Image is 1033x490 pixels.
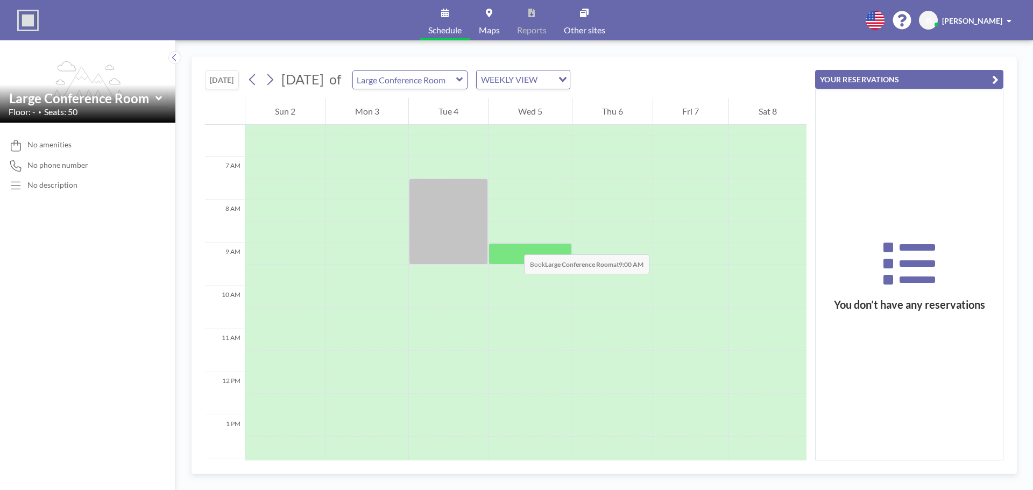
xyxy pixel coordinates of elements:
div: Fri 7 [653,98,729,125]
h3: You don’t have any reservations [816,298,1003,311]
span: JS [925,16,932,25]
div: Tue 4 [409,98,488,125]
span: Schedule [428,26,462,34]
div: 7 AM [205,157,245,200]
button: [DATE] [205,70,239,89]
span: of [329,71,341,88]
span: • [38,109,41,116]
div: Thu 6 [572,98,653,125]
img: organization-logo [17,10,39,31]
div: Search for option [477,70,570,89]
div: Wed 5 [489,98,572,125]
div: 12 PM [205,372,245,415]
div: 9 AM [205,243,245,286]
b: 9:00 AM [619,260,643,268]
span: [DATE] [281,71,324,87]
span: Floor: - [9,106,36,117]
input: Search for option [541,73,552,87]
div: 1 PM [205,415,245,458]
div: Sat 8 [729,98,806,125]
div: 8 AM [205,200,245,243]
span: Maps [479,26,500,34]
div: 10 AM [205,286,245,329]
span: No phone number [27,160,88,170]
div: Sun 2 [245,98,325,125]
div: No description [27,180,77,190]
button: YOUR RESERVATIONS [815,70,1003,89]
input: Large Conference Room [9,90,155,106]
span: Book at [524,254,649,274]
span: [PERSON_NAME] [942,16,1002,25]
div: 11 AM [205,329,245,372]
span: No amenities [27,140,72,150]
span: Reports [517,26,547,34]
span: WEEKLY VIEW [479,73,540,87]
div: 6 AM [205,114,245,157]
span: Other sites [564,26,605,34]
div: Mon 3 [326,98,409,125]
input: Large Conference Room [353,71,456,89]
b: Large Conference Room [545,260,613,268]
span: Seats: 50 [44,106,77,117]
